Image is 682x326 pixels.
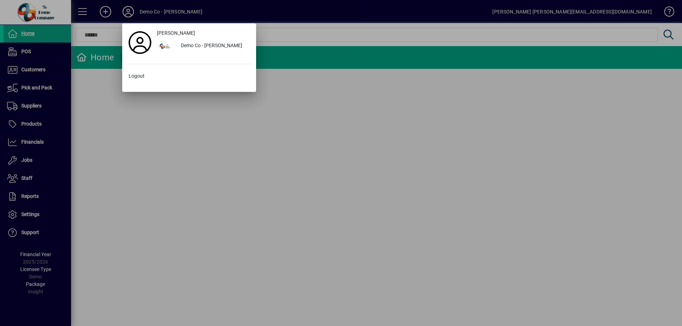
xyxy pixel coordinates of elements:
button: Logout [126,70,253,83]
span: Logout [129,72,145,80]
div: Demo Co - [PERSON_NAME] [175,40,253,53]
span: [PERSON_NAME] [157,29,195,37]
a: Profile [126,36,154,49]
button: Demo Co - [PERSON_NAME] [154,40,253,53]
a: [PERSON_NAME] [154,27,253,40]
